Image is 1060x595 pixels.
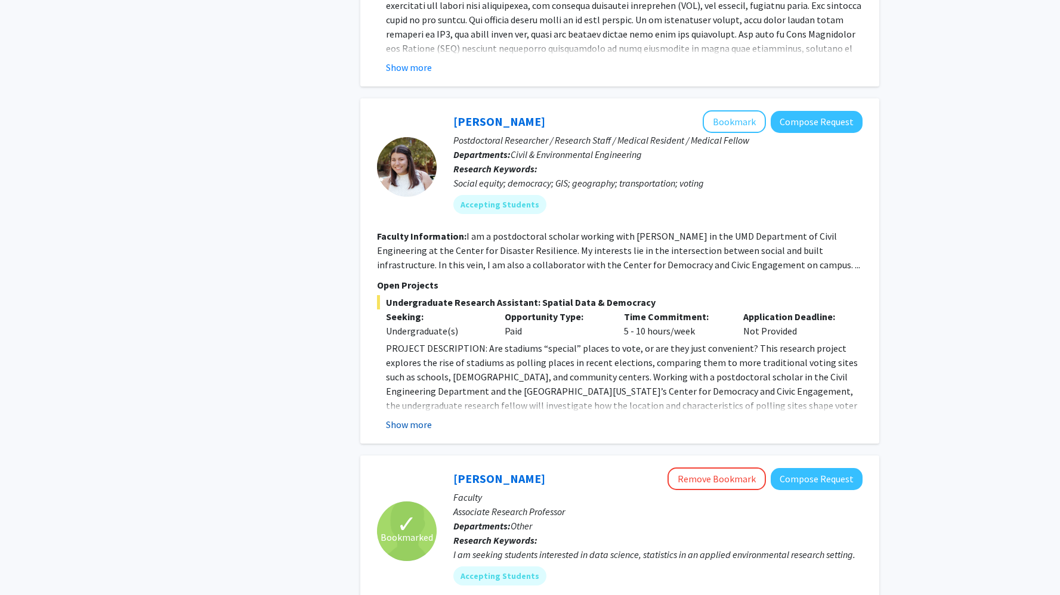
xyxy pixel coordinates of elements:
[703,110,766,133] button: Add Gretchen Bella to Bookmarks
[453,520,511,532] b: Departments:
[381,530,433,544] span: Bookmarked
[771,468,863,490] button: Compose Request to Dong Liang
[743,309,845,324] p: Application Deadline:
[496,309,615,338] div: Paid
[453,534,537,546] b: Research Keywords:
[624,309,725,324] p: Time Commitment:
[377,278,863,292] p: Open Projects
[453,133,863,147] p: Postdoctoral Researcher / Research Staff / Medical Resident / Medical Fellow
[397,518,417,530] span: ✓
[453,114,545,129] a: [PERSON_NAME]
[453,148,511,160] b: Departments:
[615,309,734,338] div: 5 - 10 hours/week
[453,176,863,190] div: Social equity; democracy; GIS; geography; transportation; voting
[734,309,854,338] div: Not Provided
[453,504,863,519] p: Associate Research Professor
[505,309,606,324] p: Opportunity Type:
[453,195,546,214] mat-chip: Accepting Students
[386,60,432,75] button: Show more
[386,309,487,324] p: Seeking:
[377,230,466,242] b: Faculty Information:
[511,520,532,532] span: Other
[453,547,863,562] div: I am seeking students interested in data science, statistics in an applied environmental research...
[453,163,537,175] b: Research Keywords:
[453,566,546,585] mat-chip: Accepting Students
[771,111,863,133] button: Compose Request to Gretchen Bella
[377,295,863,309] span: Undergraduate Research Assistant: Spatial Data & Democracy
[511,148,642,160] span: Civil & Environmental Engineering
[386,341,863,455] p: PROJECT DESCRIPTION: Are stadiums “special” places to vote, or are they just convenient? This res...
[386,417,432,432] button: Show more
[9,541,51,586] iframe: Chat
[667,467,766,490] button: Remove Bookmark
[453,490,863,504] p: Faculty
[377,230,860,271] fg-read-more: I am a postdoctoral scholar working with [PERSON_NAME] in the UMD Department of Civil Engineering...
[386,324,487,338] div: Undergraduate(s)
[453,471,545,486] a: [PERSON_NAME]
